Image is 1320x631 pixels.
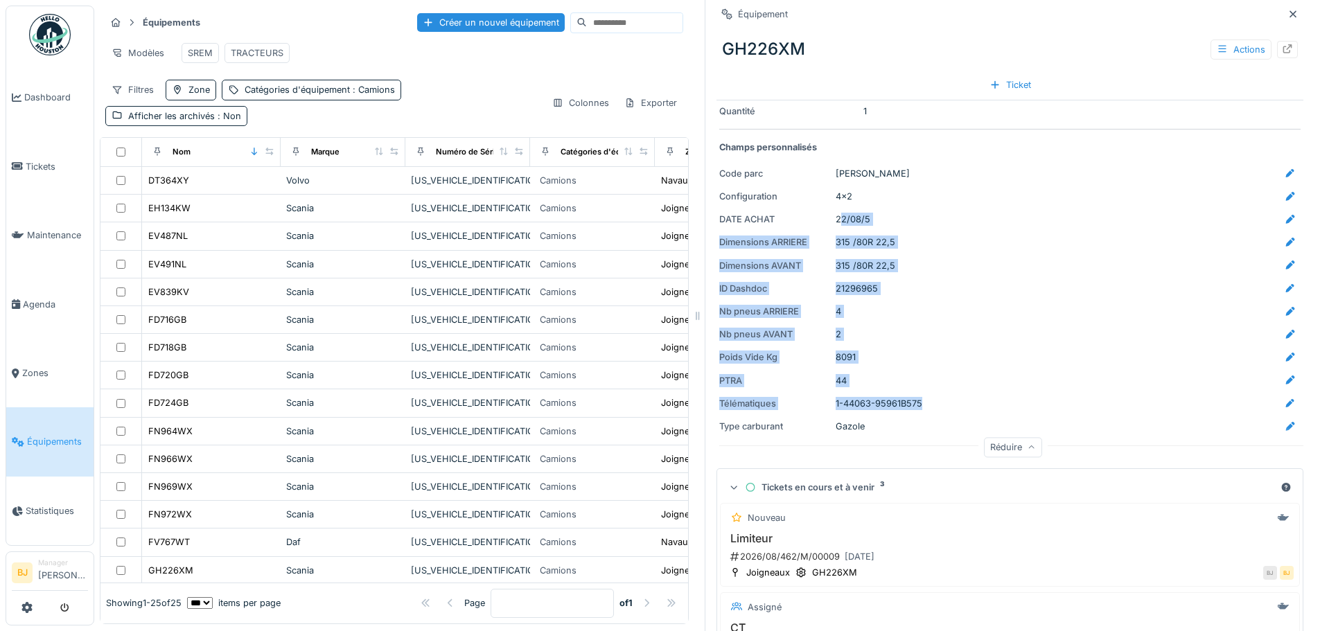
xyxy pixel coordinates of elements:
[661,452,705,465] div: Joigneaux
[661,480,705,493] div: Joigneaux
[1211,39,1271,60] div: Actions
[148,313,186,326] div: FD716GB
[286,285,400,299] div: Scania
[188,46,213,60] div: SREM
[411,368,525,382] div: [US_VEHICLE_IDENTIFICATION_NUMBER]
[6,201,94,269] a: Maintenance
[411,535,525,549] div: [US_VEHICLE_IDENTIFICATION_NUMBER]
[561,146,657,158] div: Catégories d'équipement
[984,75,1037,94] div: Ticket
[719,213,830,226] div: DATE ACHAT
[148,564,193,577] div: GH226XM
[540,368,577,382] div: Camions
[148,535,190,549] div: FV767WT
[719,374,830,387] div: PTRA
[411,480,525,493] div: [US_VEHICLE_IDENTIFICATION_NUMBER]
[812,566,857,579] div: GH226XM
[188,83,210,96] div: Zone
[540,425,577,438] div: Camions
[540,508,577,521] div: Camions
[26,160,88,173] span: Tickets
[311,146,340,158] div: Marque
[148,508,192,521] div: FN972WX
[540,202,577,215] div: Camions
[540,341,577,354] div: Camions
[6,339,94,407] a: Zones
[719,105,858,118] div: Quantité
[1280,566,1294,580] div: BJ
[148,425,193,438] div: FN964WX
[836,167,910,180] div: [PERSON_NAME]
[411,508,525,521] div: [US_VEHICLE_IDENTIFICATION_NUMBER]
[719,328,830,341] div: Nb pneus AVANT
[836,259,895,272] div: 315 /80R 22,5
[12,558,88,591] a: BJ Manager[PERSON_NAME]
[540,564,577,577] div: Camions
[746,566,790,579] div: Joigneaux
[148,285,189,299] div: EV839KV
[836,420,865,433] div: Gazole
[286,452,400,465] div: Scania
[540,285,577,299] div: Camions
[6,269,94,338] a: Agenda
[540,396,577,409] div: Camions
[411,313,525,326] div: [US_VEHICLE_IDENTIFICATION_NUMBER]
[719,259,830,272] div: Dimensions AVANT
[723,474,1297,500] summary: Tickets en cours et à venir3
[148,396,188,409] div: FD724GB
[836,235,895,249] div: 315 /80R 22,5
[245,83,395,96] div: Catégories d'équipement
[836,374,847,387] div: 44
[29,14,71,55] img: Badge_color-CXgf-gQk.svg
[661,341,705,354] div: Joigneaux
[24,91,88,104] span: Dashboard
[105,80,160,100] div: Filtres
[187,596,281,610] div: items per page
[836,282,878,295] div: 21296965
[411,425,525,438] div: [US_VEHICLE_IDENTIFICATION_NUMBER]
[417,13,565,32] div: Créer un nouvel équipement
[27,229,88,242] span: Maintenance
[836,305,841,318] div: 4
[148,258,186,271] div: EV491NL
[836,328,841,341] div: 2
[719,190,830,203] div: Configuration
[148,368,188,382] div: FD720GB
[719,282,830,295] div: ID Dashdoc
[661,368,705,382] div: Joigneaux
[411,285,525,299] div: [US_VEHICLE_IDENTIFICATION_NUMBER]
[106,596,182,610] div: Showing 1 - 25 of 25
[719,305,830,318] div: Nb pneus ARRIERE
[719,235,830,249] div: Dimensions ARRIERE
[215,111,241,121] span: : Non
[105,43,170,63] div: Modèles
[540,452,577,465] div: Camions
[23,298,88,311] span: Agenda
[1263,566,1277,580] div: BJ
[719,141,817,154] strong: Champs personnalisés
[836,213,870,226] div: 22/08/5
[619,596,633,610] strong: of 1
[748,601,782,614] div: Assigné
[411,564,525,577] div: [US_VEHICLE_IDENTIFICATION_NUMBER]
[286,258,400,271] div: Scania
[411,396,525,409] div: [US_VEHICLE_IDENTIFICATION_NUMBER]
[436,146,500,158] div: Numéro de Série
[540,258,577,271] div: Camions
[148,341,186,354] div: FD718GB
[661,229,705,242] div: Joigneaux
[661,202,705,215] div: Joigneaux
[836,397,922,410] div: 1-44063-95961B575
[148,202,191,215] div: EH134KW
[38,558,88,568] div: Manager
[286,508,400,521] div: Scania
[719,420,830,433] div: Type carburant
[286,480,400,493] div: Scania
[411,229,525,242] div: [US_VEHICLE_IDENTIFICATION_NUMBER]
[6,477,94,545] a: Statistiques
[738,8,788,21] div: Équipement
[286,425,400,438] div: Scania
[411,452,525,465] div: [US_VEHICLE_IDENTIFICATION_NUMBER]
[286,202,400,215] div: Scania
[661,425,705,438] div: Joigneaux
